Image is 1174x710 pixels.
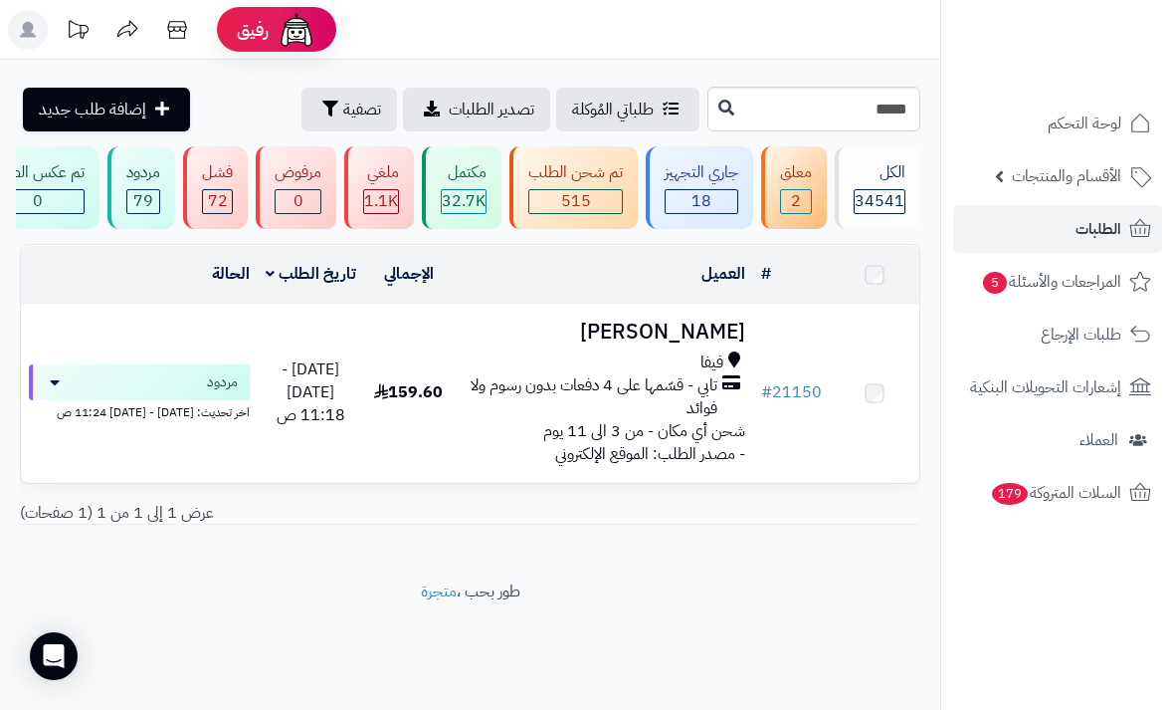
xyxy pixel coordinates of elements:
[983,272,1008,295] span: 5
[757,146,831,229] a: معلق 2
[529,190,622,213] span: 515
[1039,44,1155,86] img: logo-2.png
[364,190,398,213] span: 1.1K
[212,262,250,286] a: الحالة
[556,88,699,131] a: طلباتي المُوكلة
[953,469,1162,517] a: السلات المتروكة179
[126,161,160,184] div: مردود
[701,262,745,286] a: العميل
[179,146,252,229] a: فشل 72
[953,416,1162,464] a: العملاء
[1076,215,1121,243] span: الطلبات
[572,98,654,121] span: طلباتي المُوكلة
[374,380,443,404] span: 159.60
[528,161,623,184] div: تم شحن الطلب
[39,98,146,121] span: إضافة طلب جديد
[953,311,1162,358] a: طلبات الإرجاع
[991,483,1028,506] span: 179
[1079,426,1118,454] span: العملاء
[203,190,232,213] span: 72
[127,190,159,213] span: 79
[237,18,269,42] span: رفيق
[343,98,381,121] span: تصفية
[665,161,738,184] div: جاري التجهيز
[418,146,505,229] a: مكتمل 32.7K
[364,190,398,213] div: 1132
[970,373,1121,401] span: إشعارات التحويلات البنكية
[30,632,78,680] div: Open Intercom Messenger
[340,146,418,229] a: ملغي 1.1K
[29,400,250,421] div: اخر تحديث: [DATE] - [DATE] 11:24 ص
[761,380,822,404] a: #21150
[1048,110,1121,137] span: لوحة التحكم
[854,161,905,184] div: الكل
[53,10,102,55] a: تحديثات المنصة
[505,146,642,229] a: تم شحن الطلب 515
[543,419,745,443] span: شحن أي مكان - من 3 الى 11 يوم
[449,98,534,121] span: تصدير الطلبات
[275,161,321,184] div: مرفوض
[454,305,753,482] td: - مصدر الطلب: الموقع الإلكتروني
[981,268,1121,296] span: المراجعات والأسئلة
[277,357,345,427] span: [DATE] - [DATE] 11:18 ص
[442,190,486,213] span: 32.7K
[23,88,190,131] a: إضافة طلب جديد
[700,352,723,374] span: فيفا
[855,190,904,213] span: 34541
[642,146,757,229] a: جاري التجهيز 18
[421,580,457,603] a: متجرة
[1012,162,1121,190] span: الأقسام والمنتجات
[462,321,745,344] h3: [PERSON_NAME]
[990,479,1121,507] span: السلات المتروكة
[202,161,233,184] div: فشل
[301,88,397,131] button: تصفية
[266,262,356,286] a: تاريخ الطلب
[953,363,1162,411] a: إشعارات التحويلات البنكية
[103,146,179,229] a: مردود 79
[384,262,434,286] a: الإجمالي
[441,161,487,184] div: مكتمل
[953,205,1162,253] a: الطلبات
[207,372,238,392] span: مردود
[1041,321,1121,349] span: طلبات الإرجاع
[831,146,924,229] a: الكل34541
[363,161,399,184] div: ملغي
[761,380,772,404] span: #
[277,10,316,50] img: ai-face.png
[5,502,935,525] div: عرض 1 إلى 1 من 1 (1 صفحات)
[252,146,340,229] a: مرفوض 0
[666,190,737,213] span: 18
[276,190,320,213] span: 0
[442,190,486,213] div: 32698
[761,262,771,286] a: #
[953,100,1162,147] a: لوحة التحكم
[780,161,812,184] div: معلق
[781,190,811,213] span: 2
[403,88,550,131] a: تصدير الطلبات
[462,374,717,420] span: تابي - قسّمها على 4 دفعات بدون رسوم ولا فوائد
[953,258,1162,306] a: المراجعات والأسئلة5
